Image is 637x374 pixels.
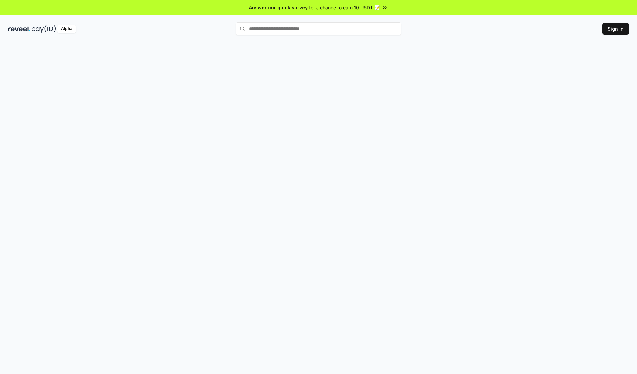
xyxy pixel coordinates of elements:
span: Answer our quick survey [249,4,308,11]
img: reveel_dark [8,25,30,33]
span: for a chance to earn 10 USDT 📝 [309,4,380,11]
img: pay_id [32,25,56,33]
div: Alpha [57,25,76,33]
button: Sign In [602,23,629,35]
